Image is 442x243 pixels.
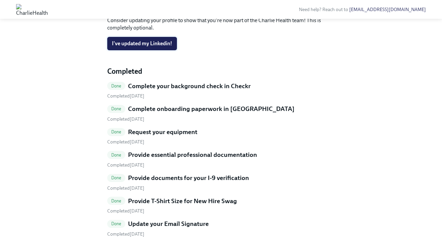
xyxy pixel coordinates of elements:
span: Monday, August 18th 2025, 1:28 pm [107,231,144,237]
span: Sunday, August 3rd 2025, 1:13 pm [107,162,144,168]
h5: Complete onboarding paperwork in [GEOGRAPHIC_DATA] [128,105,295,113]
a: [EMAIL_ADDRESS][DOMAIN_NAME] [349,7,426,12]
span: Done [107,153,126,158]
span: Done [107,221,126,226]
h5: Provide T-Shirt Size for New Hire Swag [128,197,237,205]
a: DoneUpdate your Email Signature Completed[DATE] [107,220,335,237]
span: Done [107,106,126,111]
span: Done [107,129,126,134]
span: Done [107,175,126,180]
a: DoneComplete onboarding paperwork in [GEOGRAPHIC_DATA] Completed[DATE] [107,105,335,122]
h5: Complete your background check in Checkr [128,82,251,90]
span: Need help? Reach out to [299,7,426,12]
span: Sunday, August 3rd 2025, 1:18 pm [107,116,144,122]
h5: Provide essential professional documentation [128,150,257,159]
a: DoneProvide essential professional documentation Completed[DATE] [107,150,335,168]
span: Done [107,83,126,88]
h5: Provide documents for your I-9 verification [128,174,249,182]
span: Sunday, August 3rd 2025, 1:14 pm [107,139,144,145]
a: DoneRequest your equipment Completed[DATE] [107,128,335,145]
a: DoneProvide T-Shirt Size for New Hire Swag Completed[DATE] [107,197,335,215]
p: Consider updating your profile to show that you're now part of the Charlie Health team! This is c... [107,17,335,32]
img: CharlieHealth [16,4,48,15]
span: I've updated my Linkedin! [112,40,172,47]
span: Sunday, August 3rd 2025, 1:18 pm [107,208,144,214]
button: I've updated my Linkedin! [107,37,177,50]
h4: Completed [107,66,335,76]
h5: Update your Email Signature [128,220,209,228]
span: Sunday, August 3rd 2025, 1:18 pm [107,185,144,191]
a: DoneProvide documents for your I-9 verification Completed[DATE] [107,174,335,191]
span: Sunday, August 3rd 2025, 1:13 pm [107,93,144,99]
span: Done [107,198,126,203]
h5: Request your equipment [128,128,197,136]
a: DoneComplete your background check in Checkr Completed[DATE] [107,82,335,100]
